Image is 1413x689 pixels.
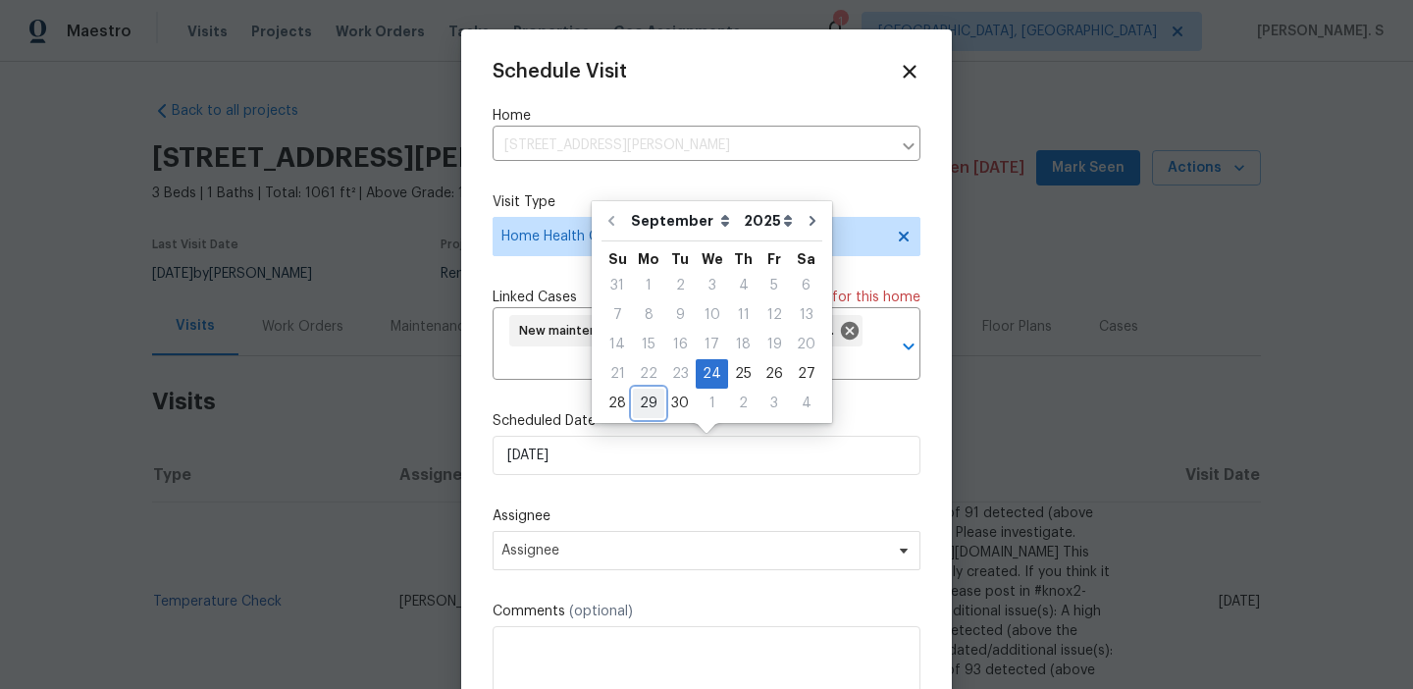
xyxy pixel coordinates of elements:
div: 1 [696,390,728,417]
div: Wed Sep 24 2025 [696,359,728,389]
div: Sat Sep 06 2025 [790,271,822,300]
div: 7 [602,301,633,329]
div: 2 [728,390,759,417]
div: Fri Sep 05 2025 [759,271,790,300]
span: Home Health Checkup [501,227,883,246]
div: Tue Sep 02 2025 [664,271,696,300]
label: Assignee [493,506,920,526]
div: Sat Sep 27 2025 [790,359,822,389]
button: Go to previous month [597,201,626,240]
div: Sun Sep 14 2025 [602,330,633,359]
div: 4 [790,390,822,417]
div: Fri Sep 26 2025 [759,359,790,389]
div: Thu Oct 02 2025 [728,389,759,418]
div: Sat Sep 13 2025 [790,300,822,330]
div: Mon Sep 22 2025 [633,359,664,389]
div: 22 [633,360,664,388]
div: Mon Sep 01 2025 [633,271,664,300]
div: Sat Sep 20 2025 [790,330,822,359]
div: 16 [664,331,696,358]
div: 9 [664,301,696,329]
div: Sat Oct 04 2025 [790,389,822,418]
div: 8 [633,301,664,329]
div: Mon Sep 08 2025 [633,300,664,330]
div: New maintenance message for [STREET_ADDRESS][PERSON_NAME] [509,315,863,346]
span: Close [899,61,920,82]
div: Thu Sep 04 2025 [728,271,759,300]
div: Sun Sep 21 2025 [602,359,633,389]
div: Tue Sep 16 2025 [664,330,696,359]
div: 20 [790,331,822,358]
div: Wed Sep 03 2025 [696,271,728,300]
div: 30 [664,390,696,417]
div: 3 [696,272,728,299]
div: Fri Sep 19 2025 [759,330,790,359]
div: 11 [728,301,759,329]
div: 6 [790,272,822,299]
div: 19 [759,331,790,358]
abbr: Friday [767,252,781,266]
div: 4 [728,272,759,299]
div: Fri Oct 03 2025 [759,389,790,418]
div: Tue Sep 30 2025 [664,389,696,418]
span: Schedule Visit [493,62,627,81]
input: Enter in an address [493,131,891,161]
span: (optional) [569,605,633,618]
div: 13 [790,301,822,329]
label: Scheduled Date [493,411,920,431]
abbr: Sunday [608,252,627,266]
label: Comments [493,602,920,621]
div: 12 [759,301,790,329]
div: Thu Sep 25 2025 [728,359,759,389]
div: 26 [759,360,790,388]
input: M/D/YYYY [493,436,920,475]
div: Wed Sep 10 2025 [696,300,728,330]
div: 2 [664,272,696,299]
button: Open [895,333,922,360]
div: Tue Sep 09 2025 [664,300,696,330]
div: 17 [696,331,728,358]
span: New maintenance message for [STREET_ADDRESS][PERSON_NAME] [519,323,845,340]
div: 24 [696,360,728,388]
div: 3 [759,390,790,417]
span: Assignee [501,543,886,558]
select: Year [739,206,798,236]
div: 29 [633,390,664,417]
div: Mon Sep 29 2025 [633,389,664,418]
div: Thu Sep 11 2025 [728,300,759,330]
abbr: Saturday [797,252,815,266]
div: Wed Oct 01 2025 [696,389,728,418]
div: Mon Sep 15 2025 [633,330,664,359]
div: 25 [728,360,759,388]
div: 1 [633,272,664,299]
div: Wed Sep 17 2025 [696,330,728,359]
abbr: Thursday [734,252,753,266]
div: 5 [759,272,790,299]
div: 23 [664,360,696,388]
div: Fri Sep 12 2025 [759,300,790,330]
div: Sun Sep 07 2025 [602,300,633,330]
div: Thu Sep 18 2025 [728,330,759,359]
abbr: Tuesday [671,252,689,266]
label: Visit Type [493,192,920,212]
abbr: Monday [638,252,659,266]
button: Go to next month [798,201,827,240]
div: Sun Sep 28 2025 [602,389,633,418]
div: 14 [602,331,633,358]
div: Sun Aug 31 2025 [602,271,633,300]
div: 15 [633,331,664,358]
abbr: Wednesday [702,252,723,266]
span: Linked Cases [493,288,577,307]
div: 18 [728,331,759,358]
div: 27 [790,360,822,388]
div: 10 [696,301,728,329]
div: 21 [602,360,633,388]
label: Home [493,106,920,126]
div: Tue Sep 23 2025 [664,359,696,389]
div: 28 [602,390,633,417]
select: Month [626,206,739,236]
div: 31 [602,272,633,299]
